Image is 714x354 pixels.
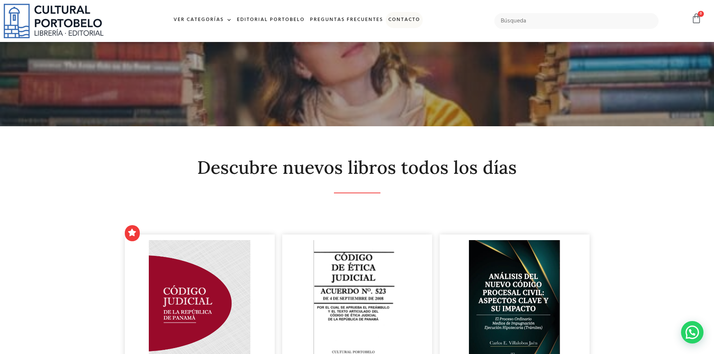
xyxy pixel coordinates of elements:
a: Ver Categorías [171,12,234,28]
a: Contacto [386,12,423,28]
a: Editorial Portobelo [234,12,307,28]
a: 0 [691,13,702,24]
a: Preguntas frecuentes [307,12,386,28]
input: Búsqueda [494,13,659,29]
span: 0 [698,11,704,17]
h2: Descubre nuevos libros todos los días [125,158,590,178]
